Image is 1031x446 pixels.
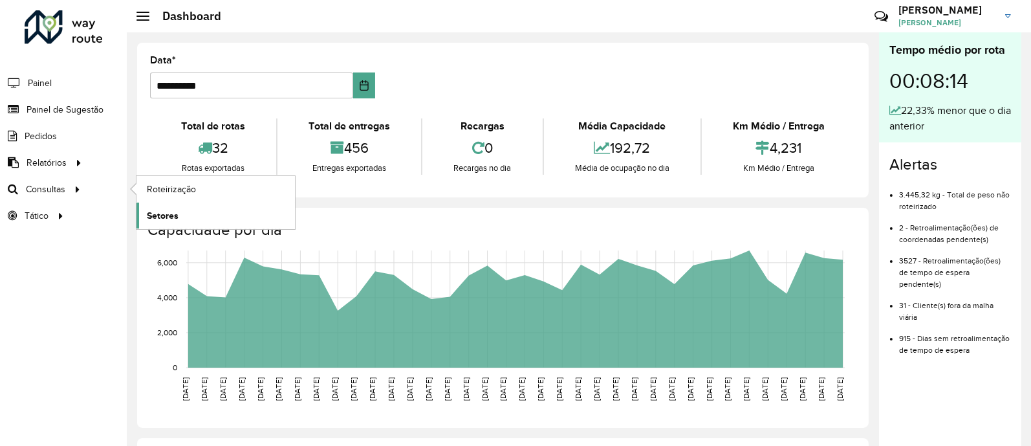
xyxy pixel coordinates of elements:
[157,328,177,337] text: 2,000
[136,176,295,202] a: Roteirização
[368,377,376,401] text: [DATE]
[899,179,1011,212] li: 3.445,32 kg - Total de peso não roteirizado
[667,377,676,401] text: [DATE]
[256,377,265,401] text: [DATE]
[219,377,227,401] text: [DATE]
[331,377,339,401] text: [DATE]
[499,377,508,401] text: [DATE]
[293,377,301,401] text: [DATE]
[705,377,713,401] text: [DATE]
[426,134,539,162] div: 0
[574,377,582,401] text: [DATE]
[147,209,179,223] span: Setores
[150,52,176,68] label: Data
[705,118,852,134] div: Km Médio / Entrega
[27,103,103,117] span: Painel de Sugestão
[349,377,358,401] text: [DATE]
[149,9,221,23] h2: Dashboard
[686,377,695,401] text: [DATE]
[147,183,196,196] span: Roteirização
[779,377,788,401] text: [DATE]
[705,134,852,162] div: 4,231
[443,377,451,401] text: [DATE]
[312,377,320,401] text: [DATE]
[592,377,601,401] text: [DATE]
[281,134,418,162] div: 456
[426,118,539,134] div: Recargas
[761,377,769,401] text: [DATE]
[743,377,751,401] text: [DATE]
[153,162,273,175] div: Rotas exportadas
[153,118,273,134] div: Total de rotas
[898,4,995,16] h3: [PERSON_NAME]
[555,377,563,401] text: [DATE]
[25,209,49,223] span: Tático
[353,72,375,98] button: Choose Date
[798,377,807,401] text: [DATE]
[547,134,697,162] div: 192,72
[387,377,395,401] text: [DATE]
[281,162,418,175] div: Entregas exportadas
[899,212,1011,245] li: 2 - Retroalimentação(ões) de coordenadas pendente(s)
[611,377,620,401] text: [DATE]
[836,377,844,401] text: [DATE]
[157,258,177,267] text: 6,000
[406,377,414,401] text: [DATE]
[481,377,489,401] text: [DATE]
[899,323,1011,356] li: 915 - Dias sem retroalimentação de tempo de espera
[705,162,852,175] div: Km Médio / Entrega
[899,290,1011,323] li: 31 - Cliente(s) fora da malha viária
[536,377,545,401] text: [DATE]
[889,155,1011,174] h4: Alertas
[547,118,697,134] div: Média Capacidade
[26,183,65,196] span: Consultas
[889,41,1011,59] div: Tempo médio por rota
[424,377,433,401] text: [DATE]
[426,162,539,175] div: Recargas no dia
[898,17,995,28] span: [PERSON_NAME]
[889,103,1011,134] div: 22,33% menor que o dia anterior
[281,118,418,134] div: Total de entregas
[136,203,295,229] a: Setores
[157,293,177,302] text: 4,000
[147,221,856,240] h4: Capacidade por dia
[517,377,526,401] text: [DATE]
[200,377,208,401] text: [DATE]
[153,134,273,162] div: 32
[274,377,283,401] text: [DATE]
[25,129,57,143] span: Pedidos
[867,3,895,30] a: Contato Rápido
[547,162,697,175] div: Média de ocupação no dia
[181,377,190,401] text: [DATE]
[462,377,470,401] text: [DATE]
[27,156,67,170] span: Relatórios
[724,377,732,401] text: [DATE]
[28,76,52,90] span: Painel
[630,377,638,401] text: [DATE]
[899,245,1011,290] li: 3527 - Retroalimentação(ões) de tempo de espera pendente(s)
[649,377,657,401] text: [DATE]
[173,363,177,372] text: 0
[889,59,1011,103] div: 00:08:14
[237,377,246,401] text: [DATE]
[817,377,825,401] text: [DATE]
